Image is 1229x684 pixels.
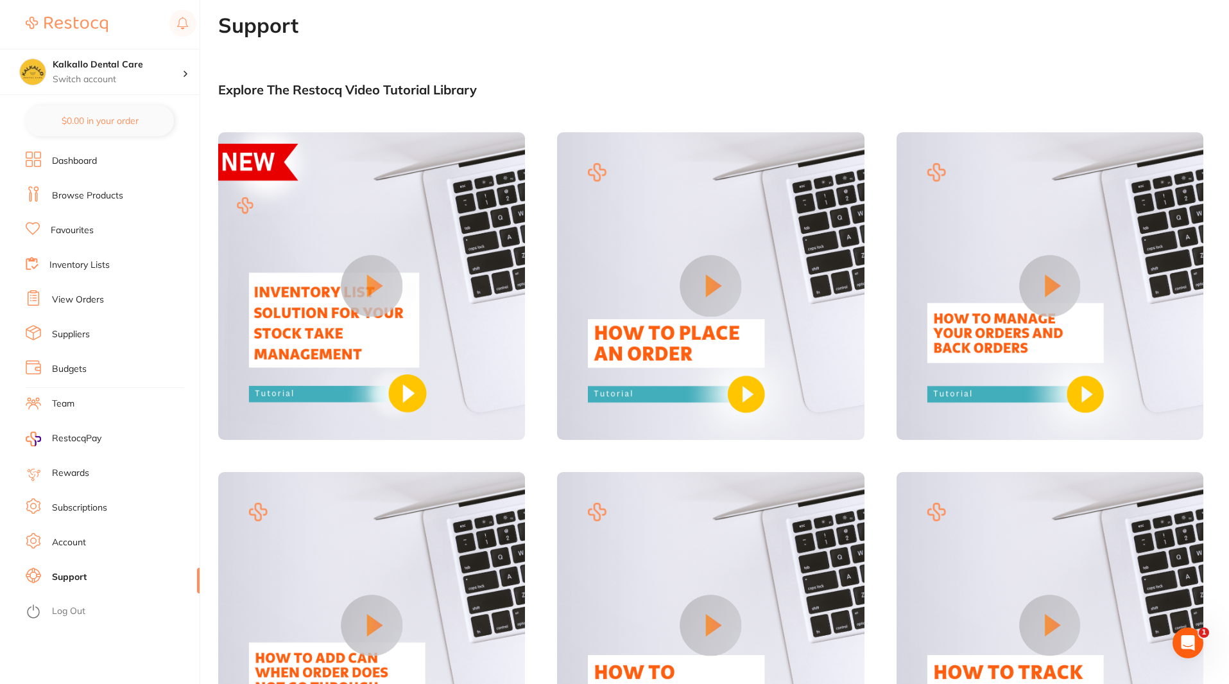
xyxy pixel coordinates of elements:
a: Log Out [52,605,85,618]
img: Kalkallo Dental Care [20,59,46,85]
h1: Support [218,13,1229,37]
a: Support [52,571,87,584]
a: Restocq Logo [26,10,108,39]
a: Suppliers [52,328,90,341]
a: Inventory Lists [49,259,110,272]
iframe: Intercom live chat [1173,627,1203,658]
img: Video 2 [557,132,864,439]
a: Team [52,398,74,410]
p: Switch account [53,73,182,86]
img: Video 1 [218,132,525,439]
button: $0.00 in your order [26,105,174,136]
a: RestocqPay [26,432,101,446]
span: 1 [1199,627,1209,638]
a: View Orders [52,294,104,306]
img: RestocqPay [26,432,41,446]
a: Browse Products [52,189,123,202]
a: Account [52,536,86,549]
div: Explore The Restocq Video Tutorial Library [218,82,1203,97]
h4: Kalkallo Dental Care [53,58,182,71]
span: RestocqPay [52,432,101,445]
img: Video 3 [897,132,1203,439]
a: Subscriptions [52,502,107,514]
img: Restocq Logo [26,17,108,32]
a: Dashboard [52,155,97,168]
a: Budgets [52,363,87,376]
a: Favourites [51,224,94,237]
a: Rewards [52,467,89,480]
button: Log Out [26,602,196,622]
